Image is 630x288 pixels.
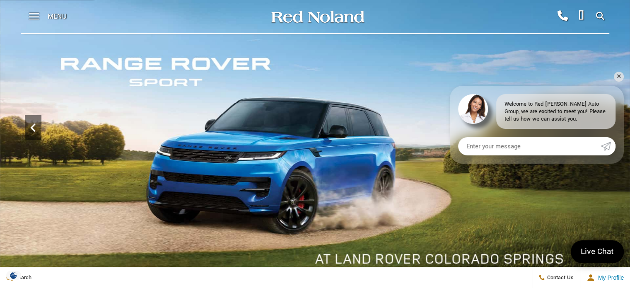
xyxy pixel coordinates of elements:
img: Red Noland Auto Group [270,10,365,24]
span: Contact Us [545,274,574,281]
img: Opt-Out Icon [4,271,23,280]
button: Open user profile menu [580,267,630,288]
input: Enter your message [458,137,601,155]
a: Live Chat [571,240,624,263]
a: Submit [601,137,616,155]
div: Previous [25,115,41,140]
span: Live Chat [577,246,618,257]
section: Click to Open Cookie Consent Modal [4,271,23,280]
div: Welcome to Red [PERSON_NAME] Auto Group, we are excited to meet you! Please tell us how we can as... [496,94,616,129]
span: My Profile [595,274,624,281]
img: Agent profile photo [458,94,488,124]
